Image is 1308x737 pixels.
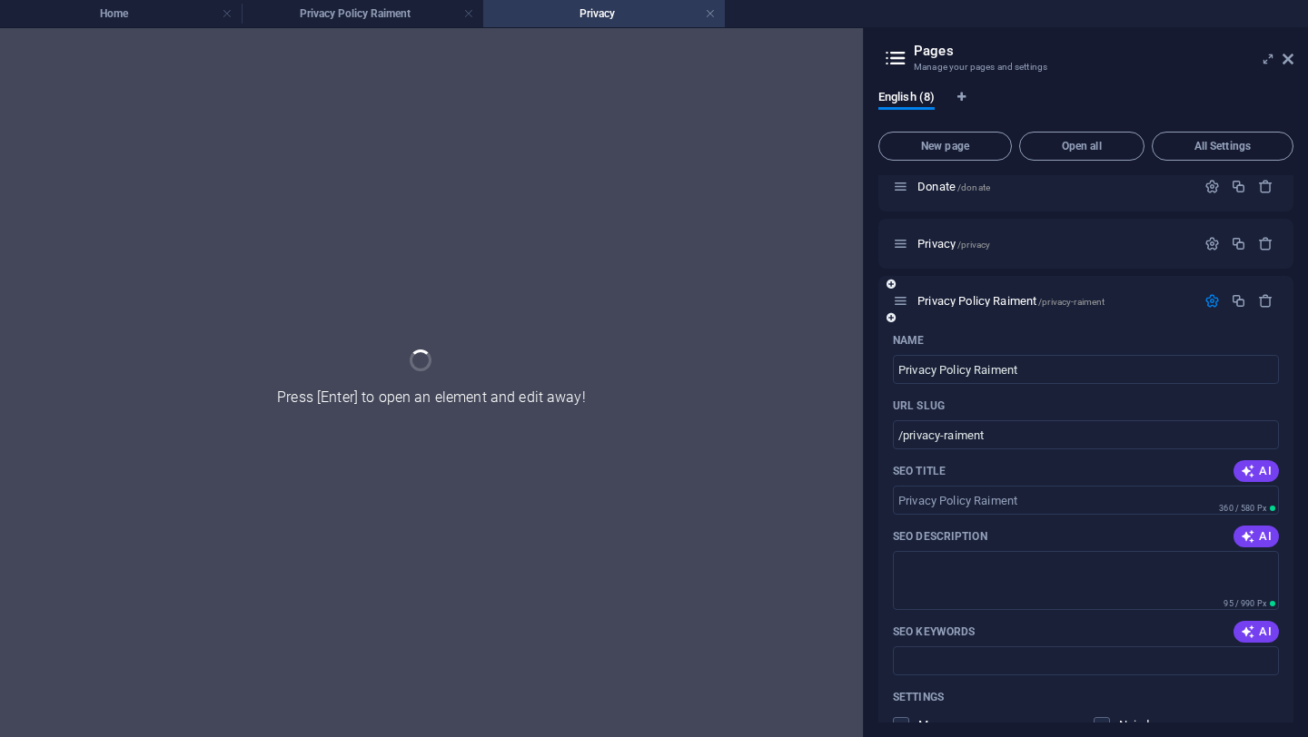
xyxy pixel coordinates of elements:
div: Donate/donate [912,181,1195,192]
span: English (8) [878,86,935,112]
button: AI [1234,526,1279,547]
span: Click to open page [917,237,990,251]
div: Language Tabs [878,90,1293,124]
div: Duplicate [1231,236,1246,251]
label: The text in search results and social media [893,529,987,544]
p: SEO Description [893,529,987,544]
div: Remove [1258,293,1273,309]
button: New page [878,132,1012,161]
h4: Privacy Policy Raiment [242,4,483,24]
span: AI [1241,464,1272,478]
span: Privacy Policy Raiment [917,294,1105,308]
span: Open all [1027,141,1136,152]
p: SEO Title [893,464,946,478]
div: Remove [1258,179,1273,194]
h4: Privacy [483,4,725,24]
button: All Settings [1152,132,1293,161]
div: Privacy/privacy [912,238,1195,250]
span: New page [887,141,1004,152]
p: Define if you want this page to be shown in auto-generated navigation. [918,717,977,733]
h3: Manage your pages and settings [914,59,1257,75]
div: Duplicate [1231,179,1246,194]
button: Open all [1019,132,1144,161]
label: The page title in search results and browser tabs [893,464,946,478]
span: Calculated pixel length in search results [1215,502,1279,515]
p: Instruct search engines to exclude this page from search results. [1119,717,1178,733]
span: /privacy-raiment [1038,297,1105,307]
input: Last part of the URL for this page [893,420,1279,449]
p: SEO Keywords [893,624,975,639]
p: URL SLUG [893,398,945,413]
input: The page title in search results and browser tabs [893,486,1279,515]
span: Calculated pixel length in search results [1220,597,1279,610]
span: 95 / 990 Px [1224,599,1266,608]
div: Privacy Policy Raiment/privacy-raiment [912,295,1195,307]
span: /privacy [957,240,990,250]
label: Last part of the URL for this page [893,398,945,413]
textarea: The text in search results and social media [893,551,1279,610]
span: AI [1241,624,1272,639]
p: Name [893,333,924,348]
div: Remove [1258,236,1273,251]
span: 360 / 580 Px [1219,504,1266,513]
div: Settings [1204,236,1220,251]
span: All Settings [1160,141,1285,152]
button: AI [1234,621,1279,643]
div: Settings [1204,179,1220,194]
span: /donate [957,182,990,192]
button: AI [1234,460,1279,482]
span: Donate [917,180,990,193]
p: Settings [893,690,944,704]
h2: Pages [914,43,1293,59]
div: Settings [1204,293,1220,309]
span: AI [1241,529,1272,544]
